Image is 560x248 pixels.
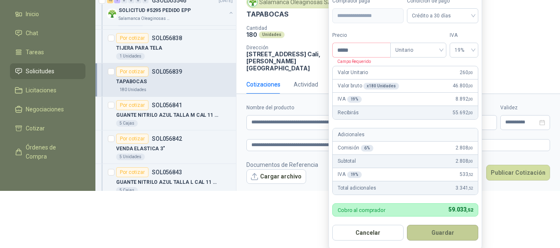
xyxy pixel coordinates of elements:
[95,130,236,164] a: Por cotizarSOL056842VENDA ELASTICA 3"5 Unidades
[455,144,473,152] span: 2.808
[10,168,85,183] a: Remisiones
[116,67,149,77] div: Por cotizar
[468,84,473,88] span: ,00
[338,95,362,103] p: IVA
[338,157,356,165] p: Subtotal
[395,44,441,56] span: Unitario
[500,104,550,112] label: Validez
[26,29,38,38] span: Chat
[332,31,390,39] label: Precio
[116,78,147,86] p: TAPABOCAS
[338,207,385,213] p: Cobro al comprador
[332,225,404,241] button: Cancelar
[116,187,138,194] div: 5 Cajas
[460,171,473,178] span: 533
[448,206,473,213] span: 59.033
[95,63,236,97] a: Por cotizarSOL056839TAPABOCAS180 Unidades
[460,69,473,77] span: 260
[259,31,285,38] div: Unidades
[468,172,473,177] span: ,52
[10,6,85,22] a: Inicio
[338,171,362,178] p: IVA
[468,159,473,164] span: ,00
[412,10,473,22] span: Crédito a 30 días
[338,184,376,192] p: Total adicionales
[116,167,149,177] div: Por cotizar
[468,70,473,75] span: ,00
[116,44,162,52] p: TIJERA PARA TELA
[486,165,550,181] button: Publicar Cotización
[152,35,182,41] p: SOL056838
[26,10,39,19] span: Inicio
[246,10,288,19] p: TAPABOCAS
[10,25,85,41] a: Chat
[294,80,318,89] div: Actividad
[26,143,78,161] span: Órdenes de Compra
[361,145,373,152] div: 6 %
[468,186,473,190] span: ,52
[26,105,64,114] span: Negociaciones
[246,104,381,112] label: Nombre del producto
[338,109,359,117] p: Recibirás
[468,146,473,150] span: ,00
[10,63,85,79] a: Solicitudes
[95,164,236,197] a: Por cotizarSOL056843GUANTE NITRILO AZUL TALLA L CAL 11 CAJA x 100 UND5 Cajas
[246,169,306,184] button: Cargar archivo
[26,86,56,95] span: Licitaciones
[455,184,473,192] span: 3.341
[338,82,399,90] p: Valor bruto
[347,171,362,178] div: 19 %
[468,111,473,115] span: ,00
[10,140,85,164] a: Órdenes de Compra
[95,97,236,130] a: Por cotizarSOL056841GUANTE NITRILO AZUL TALLA M CAL 11 CAJA x 100 UND5 Cajas
[116,53,145,60] div: 1 Unidades
[453,82,473,90] span: 46.800
[26,124,45,133] span: Cotizar
[116,111,219,119] p: GUANTE NITRILO AZUL TALLA M CAL 11 CAJA x 100 UND
[466,207,473,213] span: ,52
[152,169,182,175] p: SOL056843
[10,44,85,60] a: Tareas
[26,48,44,57] span: Tareas
[332,58,371,65] p: Campo Requerido
[347,96,362,103] div: 19 %
[116,134,149,144] div: Por cotizar
[455,157,473,165] span: 2.808
[116,178,219,186] p: GUANTE NITRILO AZUL TALLA L CAL 11 CAJA x 100 UND
[116,154,145,160] div: 5 Unidades
[119,7,191,14] p: SOLICITUD #5295 PEDIDO EPP
[407,225,478,241] button: Guardar
[246,31,257,38] p: 180
[246,45,335,51] p: Dirección
[246,51,335,72] p: [STREET_ADDRESS] Cali , [PERSON_NAME][GEOGRAPHIC_DATA]
[10,82,85,98] a: Licitaciones
[10,101,85,117] a: Negociaciones
[152,102,182,108] p: SOL056841
[338,131,364,139] p: Adicionales
[116,87,150,93] div: 180 Unidades
[453,109,473,117] span: 55.692
[363,83,399,89] div: x 180 Unidades
[116,120,138,127] div: 5 Cajas
[26,67,54,76] span: Solicitudes
[338,69,368,77] p: Valor Unitario
[152,136,182,142] p: SOL056842
[107,9,117,19] img: Company Logo
[10,120,85,136] a: Cotizar
[116,145,165,153] p: VENDA ELASTICA 3"
[152,69,182,75] p: SOL056839
[455,44,473,56] span: 19%
[468,97,473,101] span: ,00
[116,33,149,43] div: Por cotizar
[246,160,318,169] p: Documentos de Referencia
[246,80,280,89] div: Cotizaciones
[95,30,236,63] a: Por cotizarSOL056838TIJERA PARA TELA1 Unidades
[450,31,478,39] label: IVA
[119,15,171,22] p: Salamanca Oleaginosas SAS
[455,95,473,103] span: 8.892
[246,25,353,31] p: Cantidad
[116,100,149,110] div: Por cotizar
[338,144,373,152] p: Comisión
